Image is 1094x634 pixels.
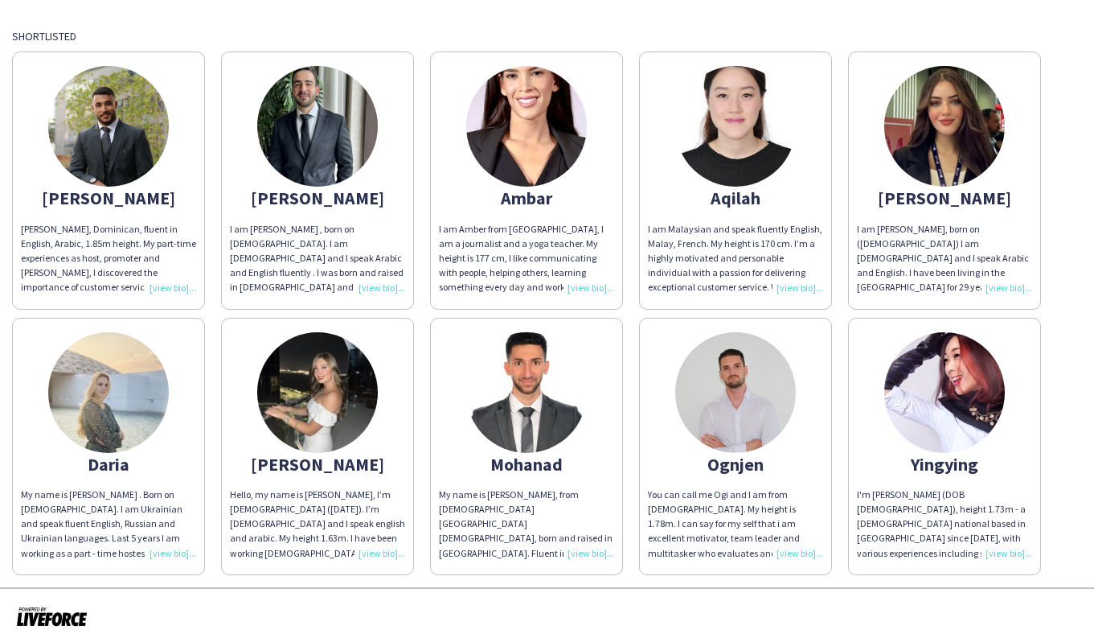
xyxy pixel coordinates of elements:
[21,191,196,205] div: [PERSON_NAME]
[16,605,88,628] img: Powered by Liveforce
[257,66,378,187] img: thumb-522eba01-378c-4e29-824e-2a9222cc89e5.jpg
[857,488,1032,561] div: I'm [PERSON_NAME] (DOB [DEMOGRAPHIC_DATA]), height 1.73m - a [DEMOGRAPHIC_DATA] national based in...
[230,191,405,205] div: [PERSON_NAME]
[466,66,587,187] img: thumb-6792a17ece9ec.jpeg
[21,457,196,471] div: Daria
[884,66,1005,187] img: thumb-65573fa8c7a8a.png
[648,488,823,561] div: You can call me Ogi and I am from [DEMOGRAPHIC_DATA]. My height is 1.78m. I can say for my self t...
[648,191,823,205] div: Aqilah
[884,332,1005,453] img: thumb-626151fa89c62.jpeg
[230,222,405,295] div: I am [PERSON_NAME] , born on [DEMOGRAPHIC_DATA]. I am [DEMOGRAPHIC_DATA] and I speak Arabic and E...
[466,332,587,453] img: thumb-634d53f54bf04.jpeg
[857,191,1032,205] div: [PERSON_NAME]
[48,332,169,453] img: thumb-63cfb7a355fdb.jpeg
[675,66,796,187] img: thumb-63710ea43099c.jpg
[857,457,1032,471] div: Yingying
[439,222,614,295] div: I am Amber from [GEOGRAPHIC_DATA], I am a journalist and a yoga teacher. My height is 177 cm, I l...
[648,222,823,295] div: I am Malaysian and speak fluently English, Malay, French. My height is 170 cm. I’m a highly motiv...
[230,488,405,561] div: Hello, my name is [PERSON_NAME], I’m [DEMOGRAPHIC_DATA] ([DATE]). I’m [DEMOGRAPHIC_DATA] and I sp...
[12,29,1082,43] div: Shortlisted
[439,457,614,471] div: Mohanad
[439,191,614,205] div: Ambar
[21,488,196,561] div: My name is [PERSON_NAME] . Born on [DEMOGRAPHIC_DATA]. I am Ukrainian and speak fluent English, R...
[48,66,169,187] img: thumb-3b4bedbe-2bfe-446a-a964-4b882512f058.jpg
[257,332,378,453] img: thumb-680a4e2027016.jpeg
[857,223,1031,337] span: I am [PERSON_NAME], born on ([DEMOGRAPHIC_DATA]) I am [DEMOGRAPHIC_DATA] and I speak Arabic and E...
[21,222,196,295] div: [PERSON_NAME], Dominican, fluent in English, Arabic, 1.85m height. My part-time experiences as ho...
[439,488,614,561] div: My name is [PERSON_NAME], from [DEMOGRAPHIC_DATA][GEOGRAPHIC_DATA][DEMOGRAPHIC_DATA], born and ra...
[648,457,823,471] div: Ognjen
[675,332,796,453] img: thumb-639b08f51f1a4.jpg
[230,457,405,471] div: [PERSON_NAME]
